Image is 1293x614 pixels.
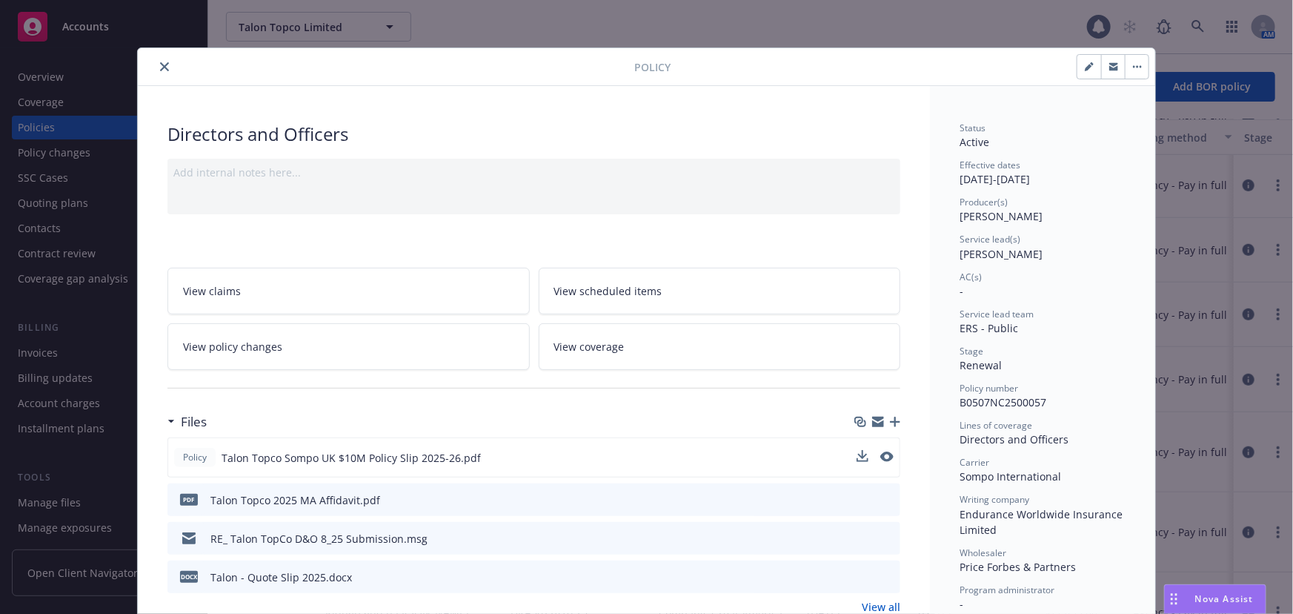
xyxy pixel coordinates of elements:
div: Directors and Officers [167,122,900,147]
span: Lines of coverage [960,419,1032,432]
span: View policy changes [183,339,282,354]
div: Talon Topco 2025 MA Affidavit.pdf [210,492,380,508]
span: Policy [634,59,671,75]
span: View coverage [554,339,625,354]
a: View scheduled items [539,268,901,314]
span: Policy number [960,382,1018,395]
button: download file [857,531,869,547]
span: Active [960,135,989,149]
span: Status [960,122,985,134]
button: preview file [880,450,894,466]
span: Effective dates [960,159,1020,171]
span: View scheduled items [554,283,662,299]
span: Service lead team [960,308,1034,320]
span: - [960,284,963,298]
span: Service lead(s) [960,233,1020,245]
button: download file [857,450,868,466]
span: Nova Assist [1195,592,1254,605]
h3: Files [181,412,207,432]
div: Talon - Quote Slip 2025.docx [210,570,352,585]
button: preview file [880,452,894,462]
span: Price Forbes & Partners [960,560,1076,574]
span: - [960,597,963,611]
span: Writing company [960,493,1029,506]
span: Talon Topco Sompo UK $10M Policy Slip 2025-26.pdf [222,450,481,466]
div: Drag to move [1165,585,1183,613]
button: download file [857,492,869,508]
span: docx [180,571,198,582]
span: pdf [180,494,198,505]
span: [PERSON_NAME] [960,209,1043,223]
span: Directors and Officers [960,432,1068,446]
a: View claims [167,268,530,314]
div: RE_ Talon TopCo D&O 8_25 Submission.msg [210,531,428,547]
span: ERS - Public [960,321,1018,335]
a: View policy changes [167,323,530,370]
span: AC(s) [960,271,982,283]
span: View claims [183,283,241,299]
button: download file [857,570,869,585]
span: Policy [180,451,210,464]
span: Wholesaler [960,547,1006,559]
button: preview file [881,570,894,585]
div: Add internal notes here... [173,165,894,180]
span: B0507NC2500057 [960,395,1046,409]
div: Files [167,412,207,432]
a: View coverage [539,323,901,370]
span: Stage [960,345,983,357]
button: preview file [881,531,894,547]
span: Carrier [960,456,989,469]
button: close [156,58,173,76]
button: preview file [881,492,894,508]
button: download file [857,450,868,462]
button: Nova Assist [1164,584,1266,614]
span: Sompo International [960,469,1061,483]
span: Producer(s) [960,196,1008,208]
span: Program administrator [960,584,1054,596]
span: Renewal [960,358,1002,372]
div: [DATE] - [DATE] [960,159,1126,187]
span: Endurance Worldwide Insurance Limited [960,507,1126,537]
span: [PERSON_NAME] [960,247,1043,261]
